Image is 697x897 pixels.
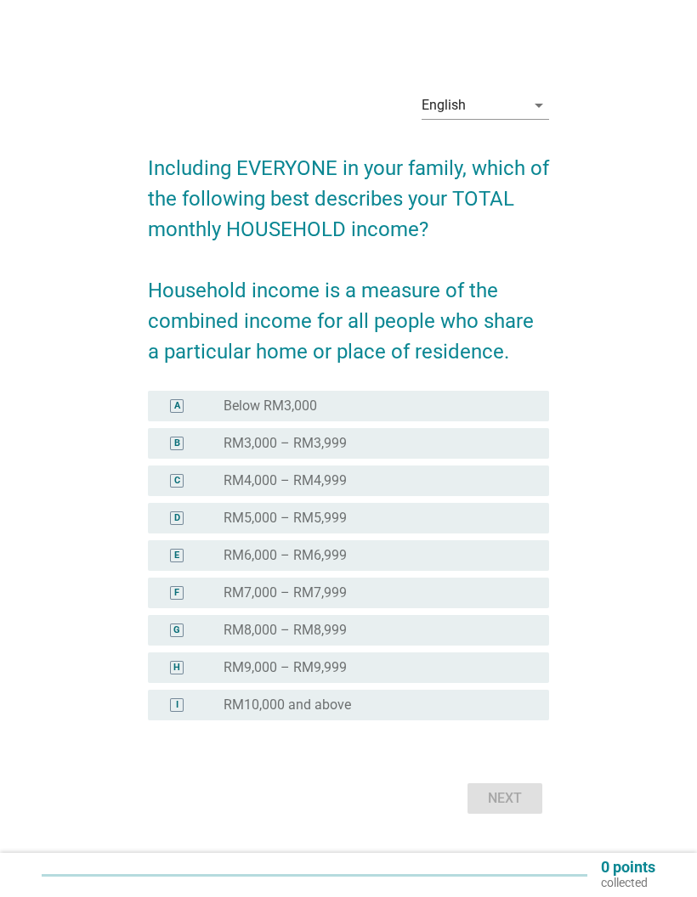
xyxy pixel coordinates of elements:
[601,875,655,890] p: collected
[529,95,549,116] i: arrow_drop_down
[148,136,549,367] h2: Including EVERYONE in your family, which of the following best describes your TOTAL monthly HOUSE...
[224,547,347,564] label: RM6,000 – RM6,999
[174,549,179,563] div: E
[224,584,347,601] label: RM7,000 – RM7,999
[224,472,347,489] label: RM4,000 – RM4,999
[224,659,347,676] label: RM9,000 – RM9,999
[174,437,180,451] div: B
[422,98,466,113] div: English
[176,698,178,713] div: I
[224,398,317,415] label: Below RM3,000
[224,510,347,527] label: RM5,000 – RM5,999
[173,661,180,675] div: H
[601,860,655,875] p: 0 points
[174,474,180,488] div: C
[174,511,180,526] div: D
[224,435,347,452] label: RM3,000 – RM3,999
[174,586,179,601] div: F
[224,697,351,714] label: RM10,000 and above
[224,622,347,639] label: RM8,000 – RM8,999
[174,399,180,414] div: A
[173,623,180,638] div: G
